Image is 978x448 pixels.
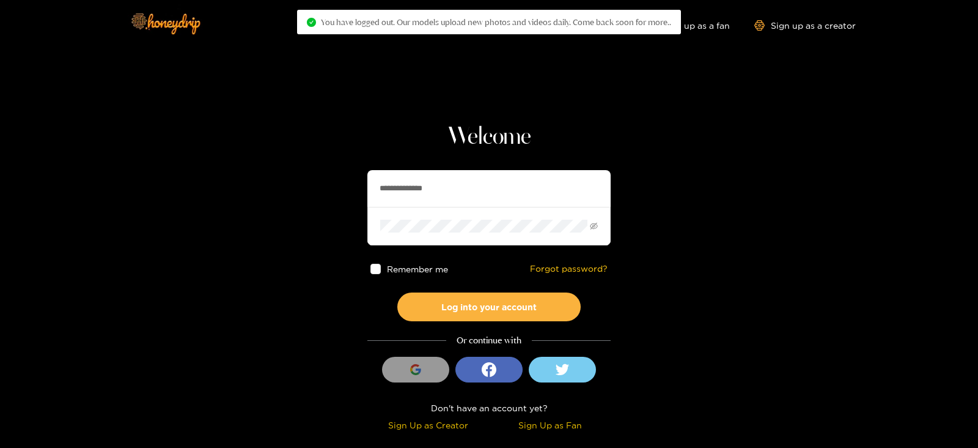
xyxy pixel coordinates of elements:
a: Forgot password? [530,264,608,274]
div: Sign Up as Fan [492,418,608,432]
div: Sign Up as Creator [370,418,486,432]
a: Sign up as a fan [646,20,730,31]
span: You have logged out. Our models upload new photos and videos daily. Come back soon for more.. [321,17,671,27]
span: check-circle [307,18,316,27]
div: Don't have an account yet? [367,401,611,415]
button: Log into your account [397,293,581,321]
h1: Welcome [367,122,611,152]
span: Remember me [387,264,448,274]
a: Sign up as a creator [754,20,856,31]
span: eye-invisible [590,222,598,230]
div: Or continue with [367,334,611,348]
